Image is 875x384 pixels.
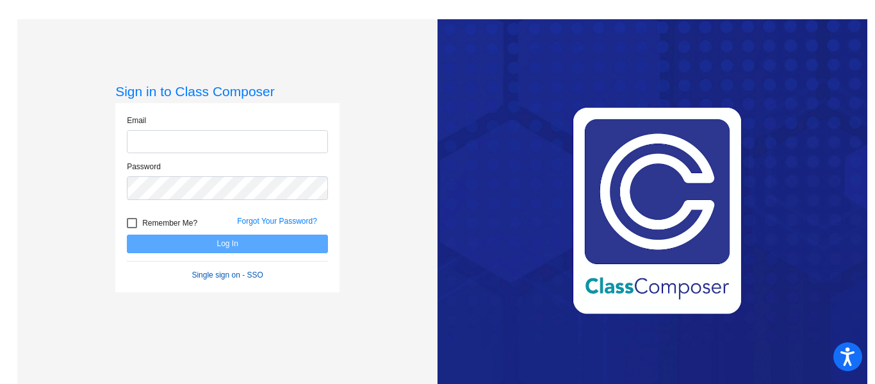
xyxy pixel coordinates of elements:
span: Remember Me? [142,215,197,231]
a: Forgot Your Password? [237,217,317,226]
a: Single sign on - SSO [192,271,263,280]
button: Log In [127,235,328,253]
label: Password [127,161,161,172]
label: Email [127,115,146,126]
h3: Sign in to Class Composer [115,83,339,99]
